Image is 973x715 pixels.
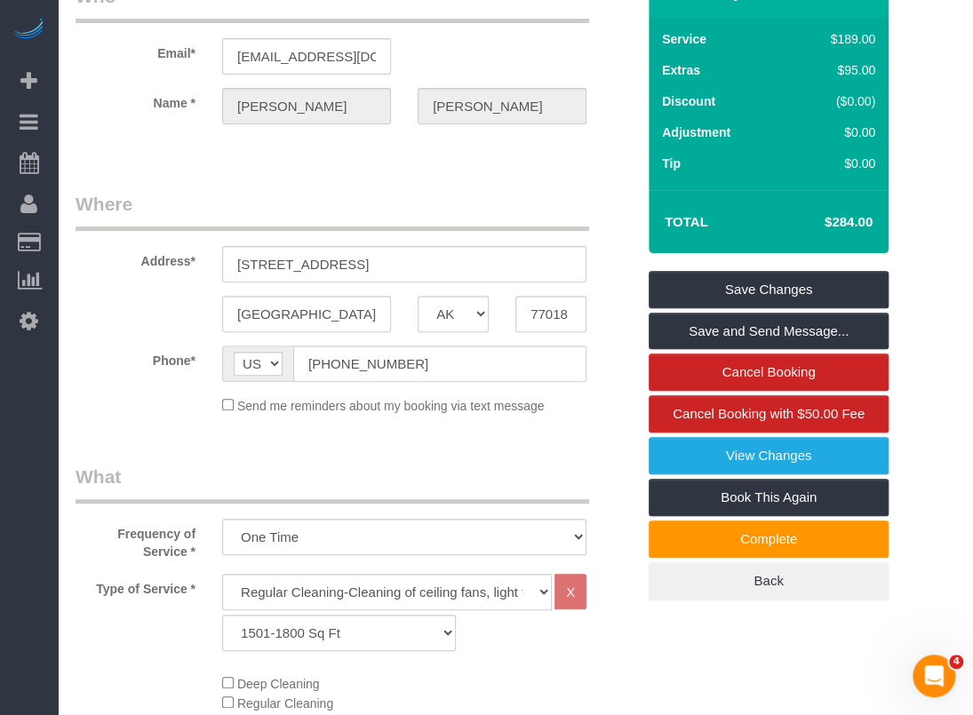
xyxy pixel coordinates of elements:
[649,562,889,600] a: Back
[62,246,209,270] label: Address*
[662,123,730,141] label: Adjustment
[771,215,873,230] h4: $284.00
[62,519,209,560] label: Frequency of Service *
[62,574,209,598] label: Type of Service *
[913,655,955,697] iframe: Intercom live chat
[62,38,209,62] label: Email*
[649,354,889,391] a: Cancel Booking
[649,395,889,433] a: Cancel Booking with $50.00 Fee
[222,296,391,332] input: City*
[793,61,875,79] div: $95.00
[649,313,889,350] a: Save and Send Message...
[662,155,681,172] label: Tip
[662,30,706,48] label: Service
[76,464,589,504] legend: What
[793,30,875,48] div: $189.00
[793,92,875,110] div: ($0.00)
[11,18,46,43] img: Automaid Logo
[662,92,715,110] label: Discount
[665,214,708,229] strong: Total
[76,191,589,231] legend: Where
[62,88,209,112] label: Name *
[649,437,889,474] a: View Changes
[662,61,700,79] label: Extras
[649,271,889,308] a: Save Changes
[793,155,875,172] div: $0.00
[515,296,586,332] input: Zip Code*
[649,520,889,558] a: Complete
[418,88,586,124] input: Last Name*
[237,696,333,711] span: Regular Cleaning
[949,655,963,669] span: 4
[62,346,209,369] label: Phone*
[237,399,545,413] span: Send me reminders about my booking via text message
[649,479,889,516] a: Book This Again
[673,406,865,421] span: Cancel Booking with $50.00 Fee
[222,88,391,124] input: First Name*
[293,346,586,382] input: Phone*
[793,123,875,141] div: $0.00
[222,38,391,75] input: Email*
[237,677,320,691] span: Deep Cleaning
